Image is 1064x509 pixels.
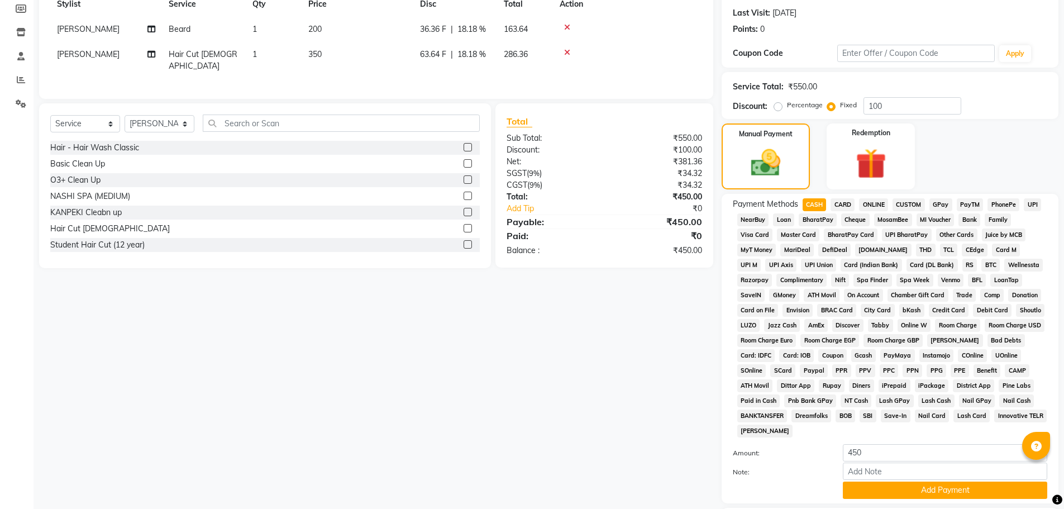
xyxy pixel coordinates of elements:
[874,213,912,226] span: MosamBee
[980,289,1004,302] span: Comp
[504,49,528,59] span: 286.36
[859,198,888,211] span: ONLINE
[856,364,875,377] span: PPV
[832,364,851,377] span: PPR
[498,245,604,256] div: Balance :
[831,198,855,211] span: CARD
[737,259,761,272] span: UPI M
[169,24,190,34] span: Beard
[604,215,710,229] div: ₹450.00
[529,180,540,189] span: 9%
[990,274,1022,287] span: LoanTap
[985,213,1011,226] span: Family
[724,448,835,458] label: Amount:
[879,379,910,392] span: iPrepaid
[50,239,145,251] div: Student Hair Cut (12 year)
[951,364,969,377] span: PPE
[57,24,120,34] span: [PERSON_NAME]
[733,198,798,210] span: Payment Methods
[882,229,932,241] span: UPI BharatPay
[604,191,710,203] div: ₹450.00
[840,100,857,110] label: Fixed
[737,425,793,437] span: [PERSON_NAME]
[841,213,870,226] span: Cheque
[498,156,604,168] div: Net:
[507,168,527,178] span: SGST
[846,145,896,183] img: _gift.svg
[800,364,828,377] span: Paypal
[764,319,800,332] span: Jazz Cash
[999,379,1034,392] span: Pine Labs
[868,319,893,332] span: Tabby
[739,129,793,139] label: Manual Payment
[622,203,710,215] div: ₹0
[50,174,101,186] div: O3+ Clean Up
[420,49,446,60] span: 63.64 F
[498,144,604,156] div: Discount:
[863,334,923,347] span: Room Charge GBP
[819,379,844,392] span: Rupay
[958,349,987,362] span: COnline
[498,168,604,179] div: ( )
[498,215,604,229] div: Payable:
[737,349,775,362] span: Card: IDFC
[898,319,931,332] span: Online W
[737,410,788,422] span: BANKTANSFER
[498,229,604,242] div: Paid:
[737,229,773,241] span: Visa Card
[777,229,819,241] span: Master Card
[992,244,1020,256] span: Card M
[50,207,122,218] div: KANPEKI Cleabn up
[906,259,958,272] span: Card (DL Bank)
[837,45,995,62] input: Enter Offer / Coupon Code
[817,304,856,317] span: BRAC Card
[929,198,952,211] span: GPay
[841,259,902,272] span: Card (Indian Bank)
[849,379,874,392] span: Diners
[498,132,604,144] div: Sub Total:
[733,7,770,19] div: Last Visit:
[962,244,987,256] span: CEdge
[507,116,532,127] span: Total
[791,410,831,422] span: Dreamfolks
[832,319,863,332] span: Discover
[457,49,486,60] span: 18.18 %
[987,334,1025,347] span: Bad Debts
[918,394,955,407] span: Lash Cash
[783,304,813,317] span: Envision
[803,198,827,211] span: CASH
[1024,198,1041,211] span: UPI
[852,128,890,138] label: Redemption
[985,319,1044,332] span: Room Charge USD
[737,394,780,407] span: Paid in Cash
[968,274,986,287] span: BFL
[1004,259,1043,272] span: Wellnessta
[953,289,976,302] span: Trade
[915,379,949,392] span: iPackage
[929,304,969,317] span: Credit Card
[800,334,859,347] span: Room Charge EGP
[927,334,983,347] span: [PERSON_NAME]
[737,319,760,332] span: LUZO
[737,304,779,317] span: Card on File
[974,364,1001,377] span: Benefit
[50,158,105,170] div: Basic Clean Up
[780,244,814,256] span: MariDeal
[252,49,257,59] span: 1
[919,349,954,362] span: Instamojo
[420,23,446,35] span: 36.36 F
[953,410,990,422] span: Lash Card
[604,229,710,242] div: ₹0
[733,81,784,93] div: Service Total:
[843,444,1047,462] input: Amount
[1016,304,1044,317] span: Shoutlo
[777,379,814,392] span: Dittor App
[959,394,995,407] span: Nail GPay
[776,274,827,287] span: Complimentary
[50,223,170,235] div: Hair Cut [DEMOGRAPHIC_DATA]
[784,394,836,407] span: Pnb Bank GPay
[916,244,936,256] span: THD
[604,132,710,144] div: ₹550.00
[801,259,836,272] span: UPI Union
[737,274,772,287] span: Razorpay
